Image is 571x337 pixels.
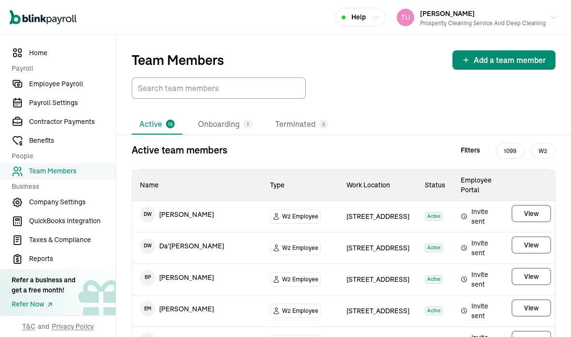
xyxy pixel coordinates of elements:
span: Add a team member [474,54,546,66]
span: Invite sent [461,301,500,321]
nav: Global [10,3,76,31]
td: [PERSON_NAME] [132,201,262,228]
li: Terminated [268,114,336,135]
button: Add a team member [452,50,556,70]
span: Contractor Payments [29,117,116,127]
span: [PERSON_NAME] [420,9,475,18]
span: [STREET_ADDRESS] [346,275,409,284]
span: W2 [530,143,556,159]
th: Work Location [339,169,417,201]
span: 2 [322,121,325,128]
p: Active team members [132,143,227,157]
span: Home [29,48,116,58]
p: Team Members [132,52,224,68]
span: T&C [22,322,35,331]
span: Active [425,275,443,284]
span: Payroll [12,63,110,74]
span: Invite sent [461,207,500,226]
span: [STREET_ADDRESS] [346,212,409,221]
span: B P [140,270,155,285]
a: Refer Now [12,299,75,309]
span: Employee Payroll [29,79,116,89]
span: Invite sent [461,270,500,289]
button: Help [335,8,386,27]
span: W2 Employee [282,275,318,284]
span: Business [12,182,110,192]
span: View [524,209,539,218]
span: Help [351,12,366,22]
span: Reports [29,254,116,264]
th: Name [132,169,262,201]
span: Privacy Policy [52,322,94,331]
input: TextInput [132,77,306,99]
span: People [12,151,110,161]
li: Active [132,114,182,135]
button: View [511,268,551,285]
span: W2 Employee [282,212,318,221]
button: View [511,299,551,317]
span: Employee Portal [461,176,492,194]
span: Team Members [29,166,116,176]
span: Benefits [29,136,116,146]
span: 1099 [496,143,525,159]
span: Active [425,244,443,252]
span: E M [140,301,155,317]
span: View [524,240,539,250]
span: W2 Employee [282,243,318,253]
span: Taxes & Compliance [29,235,116,245]
button: View [511,205,551,222]
span: D W [140,238,155,254]
span: View [524,272,539,281]
span: [STREET_ADDRESS] [346,244,409,252]
td: Da'[PERSON_NAME] [132,232,262,260]
span: QuickBooks Integration [29,216,116,226]
span: Invite sent [461,238,500,258]
div: Refer a business and get a free month! [12,275,75,295]
span: 13 [168,121,173,128]
td: [PERSON_NAME] [132,295,262,322]
span: Active [425,212,443,221]
td: [PERSON_NAME] [132,264,262,291]
span: Company Settings [29,197,116,207]
span: Filters [461,145,480,155]
th: Type [262,169,339,201]
li: Onboarding [190,114,260,135]
span: Active [425,306,443,315]
button: [PERSON_NAME]Prosperity Cleaning Service and Deep Cleaning [393,5,561,30]
span: D W [140,207,155,222]
th: Status [417,169,453,201]
iframe: Chat Widget [523,291,571,337]
span: Payroll Settings [29,98,116,108]
span: W2 Employee [282,306,318,316]
button: View [511,236,551,254]
div: Prosperity Cleaning Service and Deep Cleaning [420,19,546,28]
span: [STREET_ADDRESS] [346,306,409,315]
span: 1 [247,121,249,128]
